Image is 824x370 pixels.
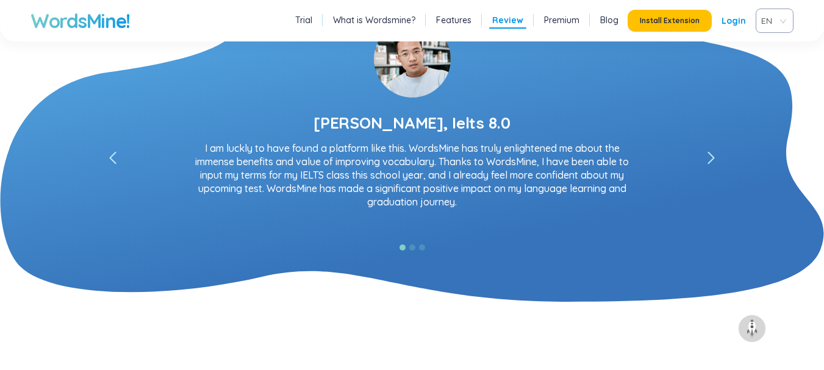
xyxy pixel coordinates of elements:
[399,244,406,251] button: 1
[419,244,425,251] button: 3
[640,16,700,26] span: Install Extension
[742,319,762,338] img: to top
[544,14,579,26] a: Premium
[600,14,618,26] a: Blog
[333,14,415,26] a: What is Wordsmine?
[409,244,415,251] button: 2
[492,14,523,26] a: Review
[722,10,746,32] a: Login
[628,10,712,32] button: Install Extension
[295,14,312,26] a: Trial
[436,14,471,26] a: Features
[30,9,130,33] a: WordsMine!
[708,152,715,165] span: left
[761,12,783,30] span: VIE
